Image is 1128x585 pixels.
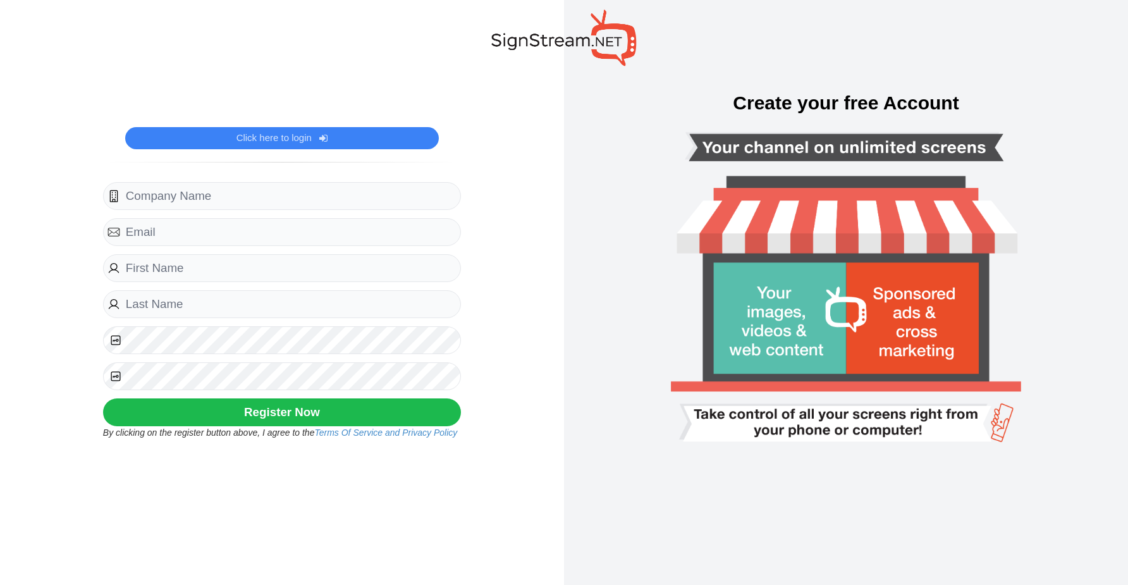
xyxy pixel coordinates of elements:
input: Email [103,218,461,247]
img: Smart tv login [630,52,1062,533]
input: Last Name [103,290,461,319]
button: Register Now [103,398,461,427]
a: Terms Of Service and Privacy Policy [314,428,457,438]
img: SignStream.NET [491,9,637,66]
a: Click here to login [236,132,328,144]
h3: Create your free Account [577,94,1115,113]
i: By clicking on the register button above, I agree to the [103,428,458,438]
input: Company Name [103,182,461,211]
input: First Name [103,254,461,283]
